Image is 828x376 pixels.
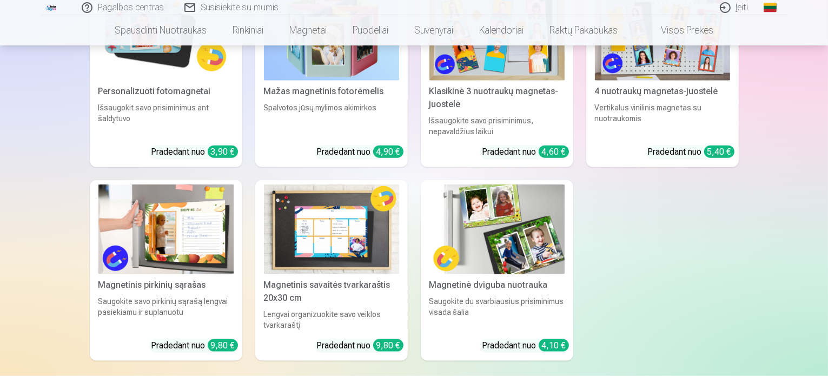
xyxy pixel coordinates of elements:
a: Rinkiniai [220,15,276,45]
img: Magnetinis savaitės tvarkaraštis 20x30 cm [264,184,399,275]
a: Magnetinis pirkinių sąrašas Magnetinis pirkinių sąrašasSaugokite savo pirkinių sąrašą lengvai pas... [90,180,242,361]
div: 3,90 € [208,146,238,158]
a: Magnetai [276,15,340,45]
div: Spalvotos jūsų mylimos akimirkos [260,102,403,137]
div: 4,60 € [539,146,569,158]
div: 4,10 € [539,339,569,352]
div: Saugokite savo pirkinių sąrašą lengvai pasiekiamu ir suplanuotu [94,296,238,331]
div: 5,40 € [704,146,734,158]
a: Puodeliai [340,15,401,45]
div: Pradedant nuo [648,146,734,159]
div: 9,80 € [373,339,403,352]
div: Pradedant nuo [317,339,403,352]
img: /fa2 [45,4,57,11]
div: Pradedant nuo [151,146,238,159]
a: Spausdinti nuotraukas [102,15,220,45]
div: Lengvai organizuokite savo veiklos tvarkaraštį [260,309,403,331]
div: Vertikalus vinilinis magnetas su nuotraukomis [591,102,734,137]
a: Magnetinis savaitės tvarkaraštis 20x30 cmMagnetinis savaitės tvarkaraštis 20x30 cmLengvai organiz... [255,180,408,361]
div: Personalizuoti fotomagnetai [94,85,238,98]
div: Magnetinis pirkinių sąrašas [94,279,238,292]
div: Pradedant nuo [151,339,238,352]
div: Saugokite du svarbiausius prisiminimus visada šalia [425,296,569,331]
a: Kalendoriai [466,15,536,45]
img: Magnetinis pirkinių sąrašas [98,184,234,275]
div: Magnetinė dviguba nuotrauka [425,279,569,292]
div: Magnetinis savaitės tvarkaraštis 20x30 cm [260,279,403,305]
a: Suvenyrai [401,15,466,45]
div: Klasikinė 3 nuotraukų magnetas-juostelė [425,85,569,111]
div: Pradedant nuo [317,146,403,159]
a: Visos prekės [631,15,726,45]
img: Magnetinė dviguba nuotrauka [429,184,565,275]
div: 9,80 € [208,339,238,352]
a: Magnetinė dviguba nuotrauka Magnetinė dviguba nuotraukaSaugokite du svarbiausius prisiminimus vis... [421,180,573,361]
a: Raktų pakabukas [536,15,631,45]
div: 4 nuotraukų magnetas-juostelė [591,85,734,98]
div: Pradedant nuo [482,339,569,352]
div: Pradedant nuo [482,146,569,159]
div: Išsaugokit savo prisiminimus ant šaldytuvo [94,102,238,137]
div: Išsaugokite savo prisiminimus, nepavaldžius laikui [425,115,569,137]
div: Mažas magnetinis fotorėmelis [260,85,403,98]
div: 4,90 € [373,146,403,158]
